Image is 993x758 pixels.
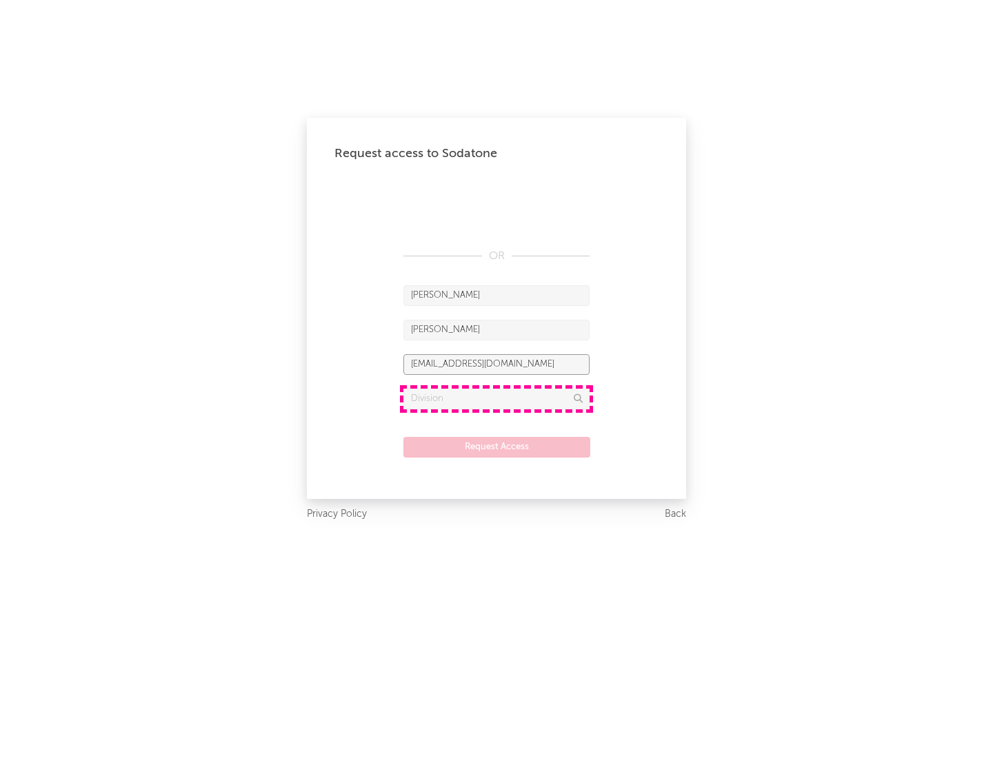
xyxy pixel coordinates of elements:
[403,389,590,409] input: Division
[403,248,590,265] div: OR
[334,145,659,162] div: Request access to Sodatone
[403,354,590,375] input: Email
[665,506,686,523] a: Back
[403,437,590,458] button: Request Access
[403,285,590,306] input: First Name
[307,506,367,523] a: Privacy Policy
[403,320,590,340] input: Last Name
